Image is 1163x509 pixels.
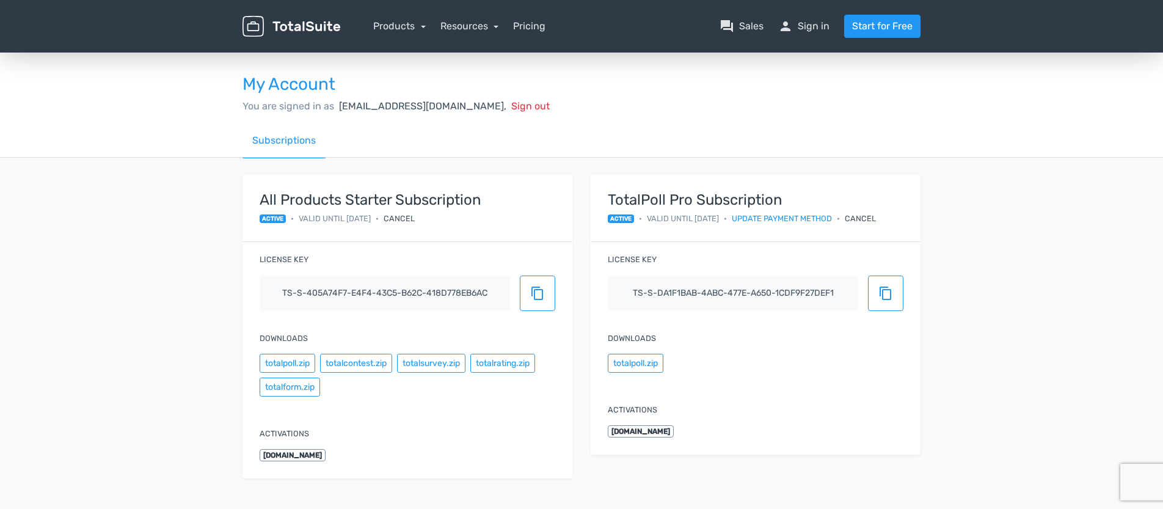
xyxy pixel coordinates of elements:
span: question_answer [720,19,734,34]
label: Downloads [260,332,308,344]
a: Resources [440,20,499,32]
button: totalpoll.zip [260,354,315,373]
button: content_copy [868,276,903,311]
a: question_answerSales [720,19,764,34]
strong: TotalPoll Pro Subscription [608,192,876,208]
span: • [724,213,727,224]
div: Cancel [845,213,876,224]
label: Activations [260,428,309,439]
label: License key [260,254,308,265]
button: content_copy [520,276,555,311]
span: Sign out [511,100,550,112]
span: [EMAIL_ADDRESS][DOMAIN_NAME], [339,100,506,112]
span: [DOMAIN_NAME] [260,449,326,461]
a: Update payment method [732,213,832,224]
button: totalform.zip [260,378,320,397]
span: • [291,213,294,224]
button: totalpoll.zip [608,354,663,373]
img: TotalSuite for WordPress [242,16,340,37]
a: personSign in [778,19,829,34]
label: License key [608,254,657,265]
span: active [608,214,634,223]
span: [DOMAIN_NAME] [608,425,674,438]
span: • [376,213,379,224]
span: content_copy [878,286,893,301]
span: person [778,19,793,34]
button: totalsurvey.zip [397,354,465,373]
label: Downloads [608,332,656,344]
label: Activations [608,404,657,416]
strong: All Products Starter Subscription [260,192,481,208]
span: content_copy [530,286,545,301]
div: Cancel [384,213,415,224]
a: Pricing [513,19,545,34]
span: Valid until [DATE] [647,213,719,224]
button: totalrating.zip [470,354,535,373]
span: • [837,213,840,224]
a: Start for Free [844,15,921,38]
a: Subscriptions [242,123,326,158]
span: Valid until [DATE] [299,213,371,224]
span: active [260,214,286,223]
span: You are signed in as [242,100,334,112]
span: • [639,213,642,224]
h3: My Account [242,75,921,94]
a: Products [373,20,426,32]
button: totalcontest.zip [320,354,392,373]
